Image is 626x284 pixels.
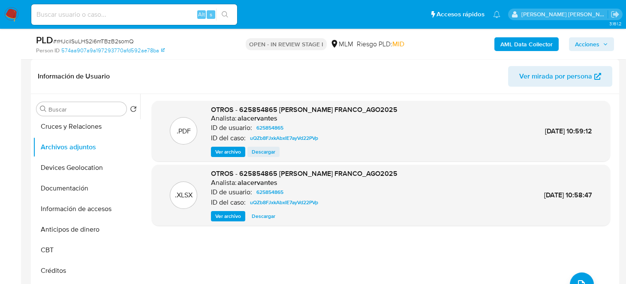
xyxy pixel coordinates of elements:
span: uQZb8FJxkAbxIE7ayVd22PVp [250,133,318,143]
b: AML Data Collector [500,37,553,51]
button: Anticipos de dinero [33,219,140,240]
button: Ver archivo [211,147,245,157]
span: # rHJciISuLHS2i6mTBzB2somQ [53,37,134,45]
p: brenda.morenoreyes@mercadolibre.com.mx [521,10,608,18]
span: Alt [198,10,205,18]
button: Cruces y Relaciones [33,116,140,137]
span: Riesgo PLD: [357,39,404,49]
button: Volver al orden por defecto [130,106,137,115]
a: 625854865 [253,187,287,197]
span: Acciones [575,37,599,51]
div: MLM [330,39,353,49]
span: Ver archivo [215,212,241,221]
span: [DATE] 10:59:12 [545,126,592,136]
button: Documentación [33,178,140,199]
p: Analista: [211,178,237,187]
button: Créditos [33,260,140,281]
a: Salir [611,10,620,19]
p: .XLSX [175,190,193,200]
span: Descargar [252,148,275,156]
p: .PDF [177,127,191,136]
a: 574aa907a9a197293770afd592ae78ba [61,47,165,54]
span: Descargar [252,212,275,221]
span: MID [392,39,404,49]
span: Accesos rápidos [436,10,485,19]
span: OTROS - 625854865 [PERSON_NAME] FRANCO_AGO2025 [211,169,397,178]
p: ID de usuario: [211,188,252,196]
input: Buscar [48,106,123,113]
p: ID del caso: [211,134,246,142]
h6: alacervantes [238,114,277,123]
button: Información de accesos [33,199,140,219]
h1: Información de Usuario [38,72,110,81]
a: uQZb8FJxkAbxIE7ayVd22PVp [247,133,322,143]
button: Descargar [247,211,280,221]
p: ID de usuario: [211,124,252,132]
button: AML Data Collector [494,37,559,51]
p: Analista: [211,114,237,123]
span: Ver mirada por persona [519,66,592,87]
h6: alacervantes [238,178,277,187]
button: search-icon [216,9,234,21]
span: s [210,10,212,18]
span: 625854865 [256,123,283,133]
button: Descargar [247,147,280,157]
button: Buscar [40,106,47,112]
span: 625854865 [256,187,283,197]
a: Notificaciones [493,11,500,18]
a: uQZb8FJxkAbxIE7ayVd22PVp [247,197,322,208]
button: CBT [33,240,140,260]
b: Person ID [36,47,60,54]
span: OTROS - 625854865 [PERSON_NAME] FRANCO_AGO2025 [211,105,397,115]
span: [DATE] 10:58:47 [544,190,592,200]
span: Ver archivo [215,148,241,156]
button: Devices Geolocation [33,157,140,178]
button: Acciones [569,37,614,51]
a: 625854865 [253,123,287,133]
p: ID del caso: [211,198,246,207]
span: 3.161.2 [609,20,622,27]
button: Ver archivo [211,211,245,221]
p: OPEN - IN REVIEW STAGE I [246,38,327,50]
span: uQZb8FJxkAbxIE7ayVd22PVp [250,197,318,208]
button: Archivos adjuntos [33,137,140,157]
b: PLD [36,33,53,47]
button: Ver mirada por persona [508,66,612,87]
input: Buscar usuario o caso... [31,9,237,20]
